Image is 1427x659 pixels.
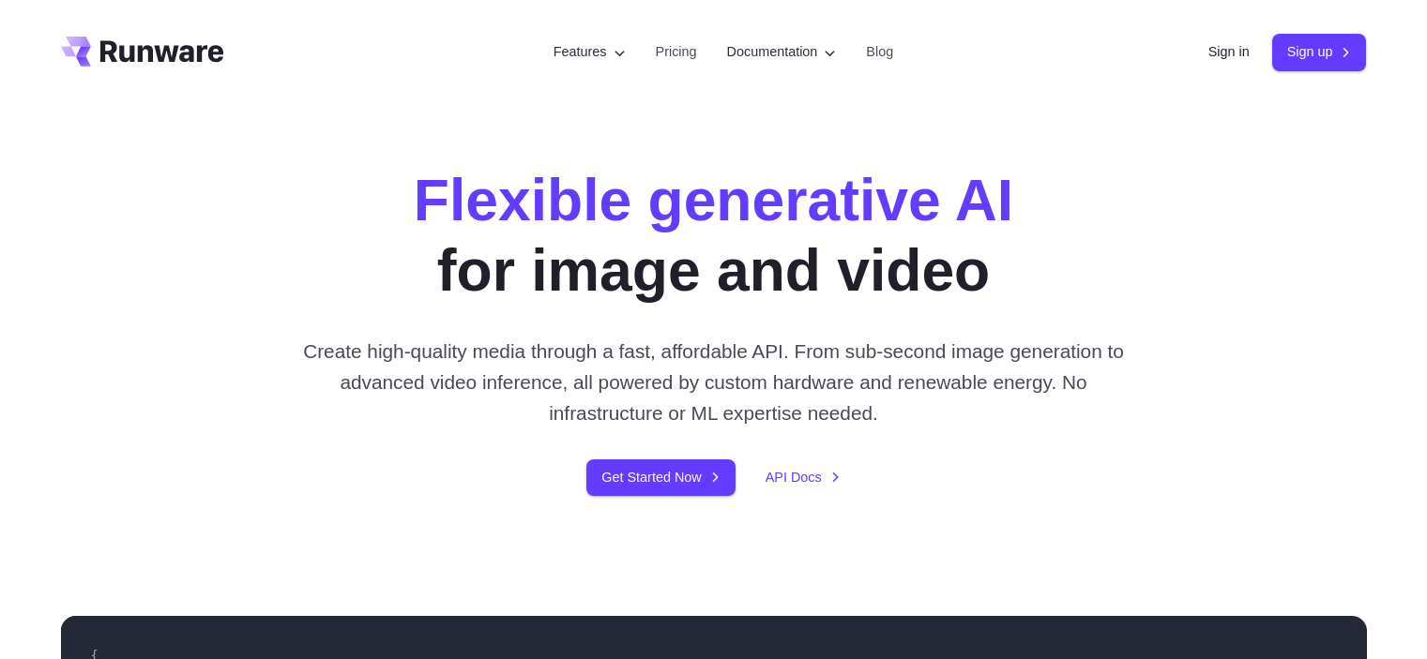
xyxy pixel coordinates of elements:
h1: for image and video [414,165,1013,306]
a: Sign in [1208,41,1250,63]
label: Documentation [727,41,837,63]
a: Go to / [61,37,224,67]
a: Blog [866,41,893,63]
label: Features [554,41,626,63]
a: API Docs [766,467,841,488]
p: Create high-quality media through a fast, affordable API. From sub-second image generation to adv... [296,336,1131,429]
a: Get Started Now [586,459,735,496]
a: Pricing [656,41,697,63]
a: Sign up [1272,34,1367,70]
strong: Flexible generative AI [414,167,1013,232]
